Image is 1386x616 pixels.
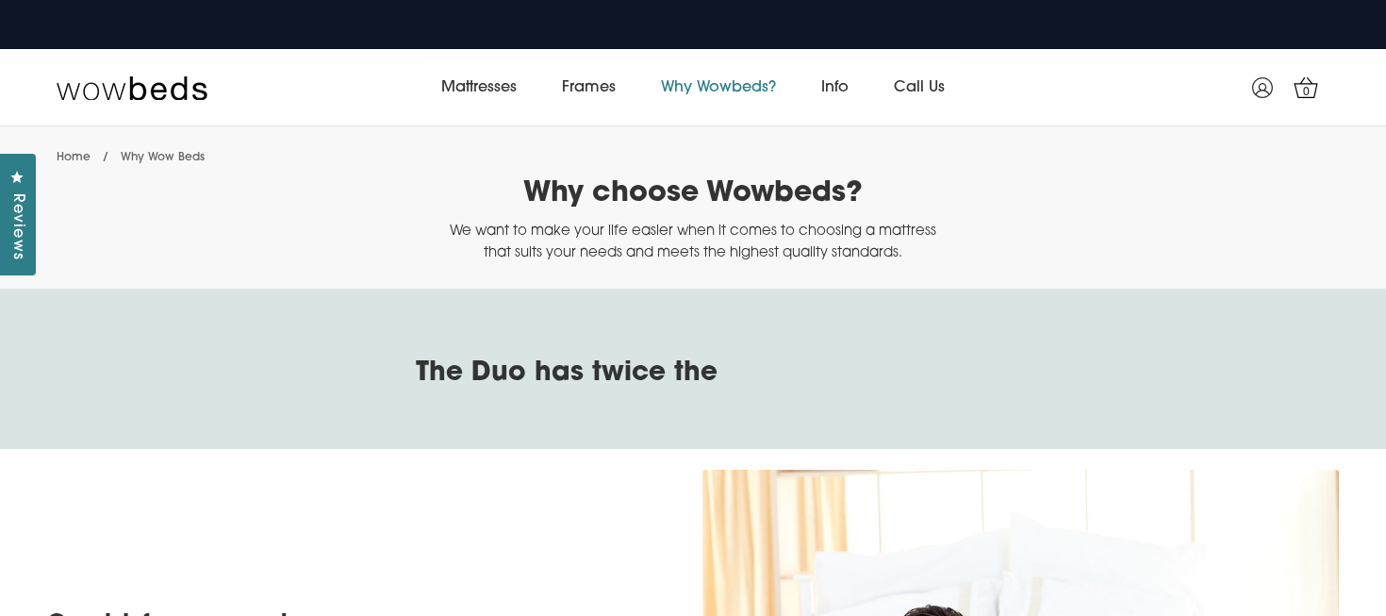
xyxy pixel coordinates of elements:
[103,152,108,163] span: /
[416,341,718,391] p: The Duo has twice the
[799,61,871,114] a: Info
[638,61,799,114] a: Why Wowbeds?
[57,126,205,175] nav: breadcrumbs
[419,61,539,114] a: Mattresses
[5,193,29,260] span: Reviews
[539,61,638,114] a: Frames
[1282,64,1329,111] a: 0
[438,175,948,214] h1: Why choose Wowbeds?
[57,75,207,101] img: Wow Beds Logo
[121,152,205,163] span: Why Wow Beds
[1297,83,1316,102] span: 0
[57,152,91,163] a: Home
[438,222,948,264] p: We want to make your life easier when it comes to choosing a mattress that suits your needs and m...
[718,391,971,457] span: number of springs
[871,61,967,114] a: Call Us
